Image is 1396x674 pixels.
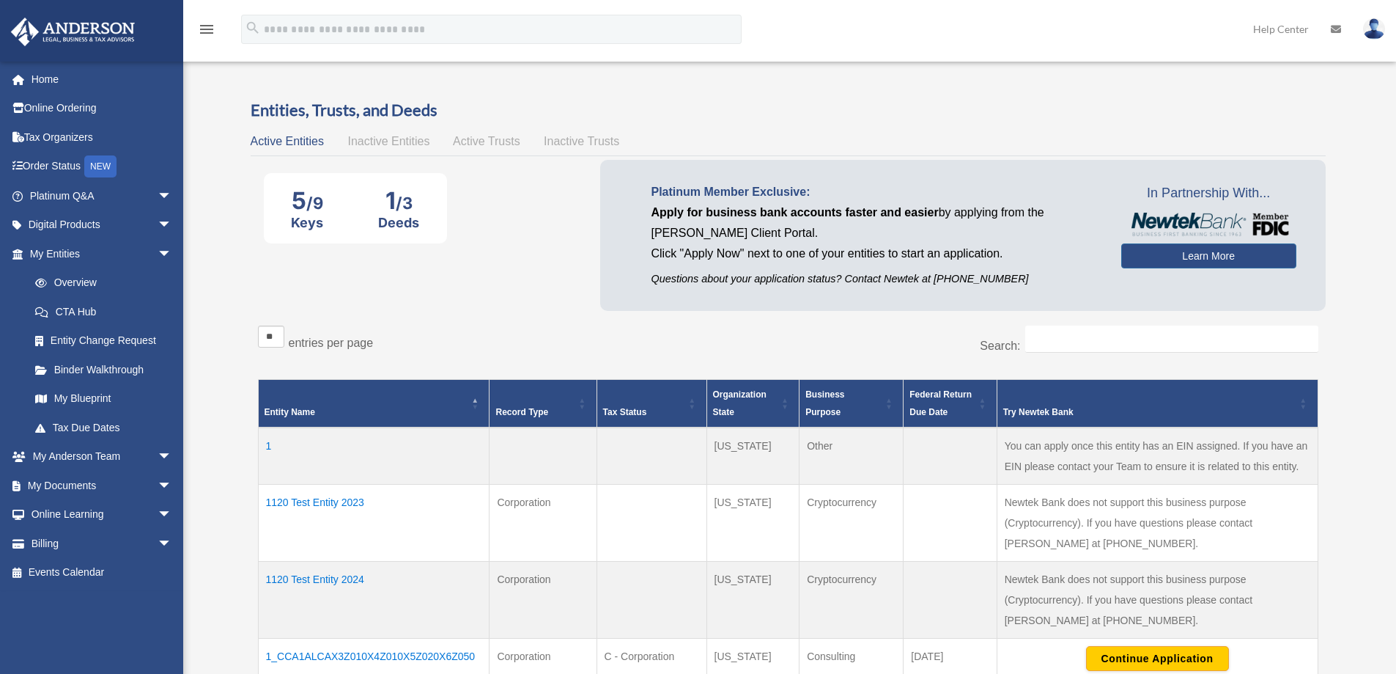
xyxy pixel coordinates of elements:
[21,326,187,356] a: Entity Change Request
[198,21,215,38] i: menu
[10,442,194,472] a: My Anderson Teamarrow_drop_down
[909,389,972,417] span: Federal Return Due Date
[258,562,490,639] td: 1120 Test Entity 2024
[651,243,1099,264] p: Click "Apply Now" next to one of your entities to start an application.
[453,135,520,147] span: Active Trusts
[21,297,187,326] a: CTA Hub
[651,202,1099,243] p: by applying from the [PERSON_NAME] Client Portal.
[651,206,939,219] span: Apply for business bank accounts faster and easier
[21,355,187,384] a: Binder Walkthrough
[10,529,194,558] a: Billingarrow_drop_down
[306,194,323,213] span: /9
[980,340,1020,352] label: Search:
[84,155,117,177] div: NEW
[597,380,706,428] th: Tax Status: Activate to sort
[265,407,315,417] span: Entity Name
[997,428,1318,485] td: You can apply once this entity has an EIN assigned. If you have an EIN please contact your Team t...
[490,562,597,639] td: Corporation
[10,239,187,268] a: My Entitiesarrow_drop_down
[799,380,904,428] th: Business Purpose: Activate to sort
[1129,213,1289,236] img: NewtekBankLogoSM.png
[10,181,194,210] a: Platinum Q&Aarrow_drop_down
[706,380,799,428] th: Organization State: Activate to sort
[158,442,187,472] span: arrow_drop_down
[291,186,323,215] div: 5
[1363,18,1385,40] img: User Pic
[21,384,187,414] a: My Blueprint
[799,562,904,639] td: Cryptocurrency
[198,26,215,38] a: menu
[713,389,767,417] span: Organization State
[10,210,194,240] a: Digital Productsarrow_drop_down
[495,407,548,417] span: Record Type
[258,485,490,562] td: 1120 Test Entity 2023
[805,389,844,417] span: Business Purpose
[251,99,1326,122] h3: Entities, Trusts, and Deeds
[997,485,1318,562] td: Newtek Bank does not support this business purpose (Cryptocurrency). If you have questions please...
[10,65,194,94] a: Home
[1121,182,1296,205] span: In Partnership With...
[21,268,180,298] a: Overview
[158,181,187,211] span: arrow_drop_down
[1086,646,1229,671] button: Continue Application
[245,20,261,36] i: search
[997,380,1318,428] th: Try Newtek Bank : Activate to sort
[158,239,187,269] span: arrow_drop_down
[7,18,139,46] img: Anderson Advisors Platinum Portal
[158,210,187,241] span: arrow_drop_down
[289,337,374,349] label: entries per page
[799,428,904,485] td: Other
[1003,403,1296,421] div: Try Newtek Bank
[10,558,194,587] a: Events Calendar
[603,407,647,417] span: Tax Status
[706,485,799,562] td: [US_STATE]
[10,94,194,123] a: Online Ordering
[347,135,429,147] span: Inactive Entities
[706,428,799,485] td: [US_STATE]
[651,270,1099,288] p: Questions about your application status? Contact Newtek at [PHONE_NUMBER]
[251,135,324,147] span: Active Entities
[378,215,419,230] div: Deeds
[1121,243,1296,268] a: Learn More
[706,562,799,639] td: [US_STATE]
[396,194,413,213] span: /3
[490,380,597,428] th: Record Type: Activate to sort
[158,529,187,559] span: arrow_drop_down
[10,152,194,182] a: Order StatusNEW
[799,485,904,562] td: Cryptocurrency
[291,215,323,230] div: Keys
[258,428,490,485] td: 1
[378,186,419,215] div: 1
[258,380,490,428] th: Entity Name: Activate to invert sorting
[490,485,597,562] td: Corporation
[10,500,194,530] a: Online Learningarrow_drop_down
[544,135,619,147] span: Inactive Trusts
[158,471,187,501] span: arrow_drop_down
[651,182,1099,202] p: Platinum Member Exclusive:
[904,380,997,428] th: Federal Return Due Date: Activate to sort
[158,500,187,530] span: arrow_drop_down
[10,471,194,500] a: My Documentsarrow_drop_down
[21,413,187,442] a: Tax Due Dates
[997,562,1318,639] td: Newtek Bank does not support this business purpose (Cryptocurrency). If you have questions please...
[10,122,194,152] a: Tax Organizers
